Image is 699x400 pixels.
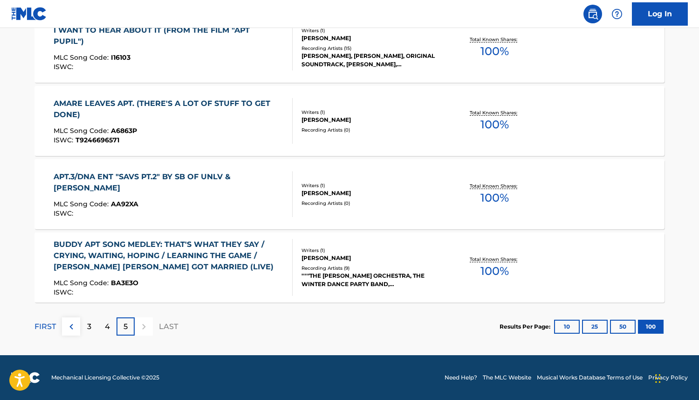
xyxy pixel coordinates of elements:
[470,36,520,43] p: Total Known Shares:
[54,209,75,218] span: ISWC :
[483,373,531,382] a: The MLC Website
[610,320,636,334] button: 50
[54,63,75,71] span: ISWC :
[111,126,137,135] span: A6863P
[445,373,477,382] a: Need Help?
[54,126,111,135] span: MLC Song Code :
[87,321,91,332] p: 3
[54,239,285,273] div: BUDDY APT SONG MEDLEY: THAT'S WHAT THEY SAY / CRYING, WAITING, HOPING / LEARNING THE GAME / [PERS...
[11,7,47,21] img: MLC Logo
[302,34,442,42] div: [PERSON_NAME]
[480,189,509,206] span: 100 %
[648,373,688,382] a: Privacy Policy
[655,365,661,393] div: Drag
[75,136,119,144] span: T9246696571
[302,247,442,254] div: Writers ( 1 )
[638,320,664,334] button: 100
[583,5,602,23] a: Public Search
[159,321,178,332] p: LAST
[302,116,442,124] div: [PERSON_NAME]
[34,13,665,83] a: I WANT TO HEAR ABOUT IT (FROM THE FILM "APT PUPIL")MLC Song Code:I16103ISWC:Writers (1)[PERSON_NA...
[51,373,159,382] span: Mechanical Licensing Collective © 2025
[587,8,598,20] img: search
[54,279,111,287] span: MLC Song Code :
[480,263,509,280] span: 100 %
[111,53,130,62] span: I16103
[111,200,138,208] span: AA92XA
[500,323,553,331] p: Results Per Page:
[11,372,40,383] img: logo
[611,8,623,20] img: help
[554,320,580,334] button: 10
[632,2,688,26] a: Log In
[302,189,442,197] div: [PERSON_NAME]
[54,200,111,208] span: MLC Song Code :
[54,98,285,120] div: AMARE LEAVES APT. (THERE'S A LOT OF STUFF TO GET DONE)
[302,109,442,116] div: Writers ( 1 )
[123,321,128,332] p: 5
[105,321,110,332] p: 4
[302,200,442,207] div: Recording Artists ( 0 )
[34,86,665,156] a: AMARE LEAVES APT. (THERE'S A LOT OF STUFF TO GET DONE)MLC Song Code:A6863PISWC:T9246696571Writers...
[34,159,665,229] a: APT.3/DNA ENT "SAVS PT.2" BY SB OF UNLV & [PERSON_NAME]MLC Song Code:AA92XAISWC:Writers (1)[PERSO...
[54,136,75,144] span: ISWC :
[111,279,138,287] span: BA3E3O
[302,265,442,272] div: Recording Artists ( 9 )
[302,45,442,52] div: Recording Artists ( 15 )
[34,232,665,302] a: BUDDY APT SONG MEDLEY: THAT'S WHAT THEY SAY / CRYING, WAITING, HOPING / LEARNING THE GAME / [PERS...
[54,25,285,47] div: I WANT TO HEAR ABOUT IT (FROM THE FILM "APT PUPIL")
[302,272,442,288] div: """THE [PERSON_NAME] ORCHESTRA, THE WINTER DANCE PARTY BAND, [PERSON_NAME]""", THE WINTER DANCE P...
[470,256,520,263] p: Total Known Shares:
[480,43,509,60] span: 100 %
[54,53,111,62] span: MLC Song Code :
[537,373,643,382] a: Musical Works Database Terms of Use
[470,182,520,189] p: Total Known Shares:
[608,5,626,23] div: Help
[302,182,442,189] div: Writers ( 1 )
[302,52,442,69] div: [PERSON_NAME], [PERSON_NAME], ORIGINAL SOUNDTRACK, [PERSON_NAME], [PERSON_NAME]
[480,116,509,133] span: 100 %
[54,171,285,194] div: APT.3/DNA ENT "SAVS PT.2" BY SB OF UNLV & [PERSON_NAME]
[302,254,442,262] div: [PERSON_NAME]
[470,109,520,116] p: Total Known Shares:
[54,288,75,296] span: ISWC :
[652,355,699,400] iframe: Chat Widget
[34,321,56,332] p: FIRST
[302,126,442,133] div: Recording Artists ( 0 )
[66,321,77,332] img: left
[582,320,608,334] button: 25
[302,27,442,34] div: Writers ( 1 )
